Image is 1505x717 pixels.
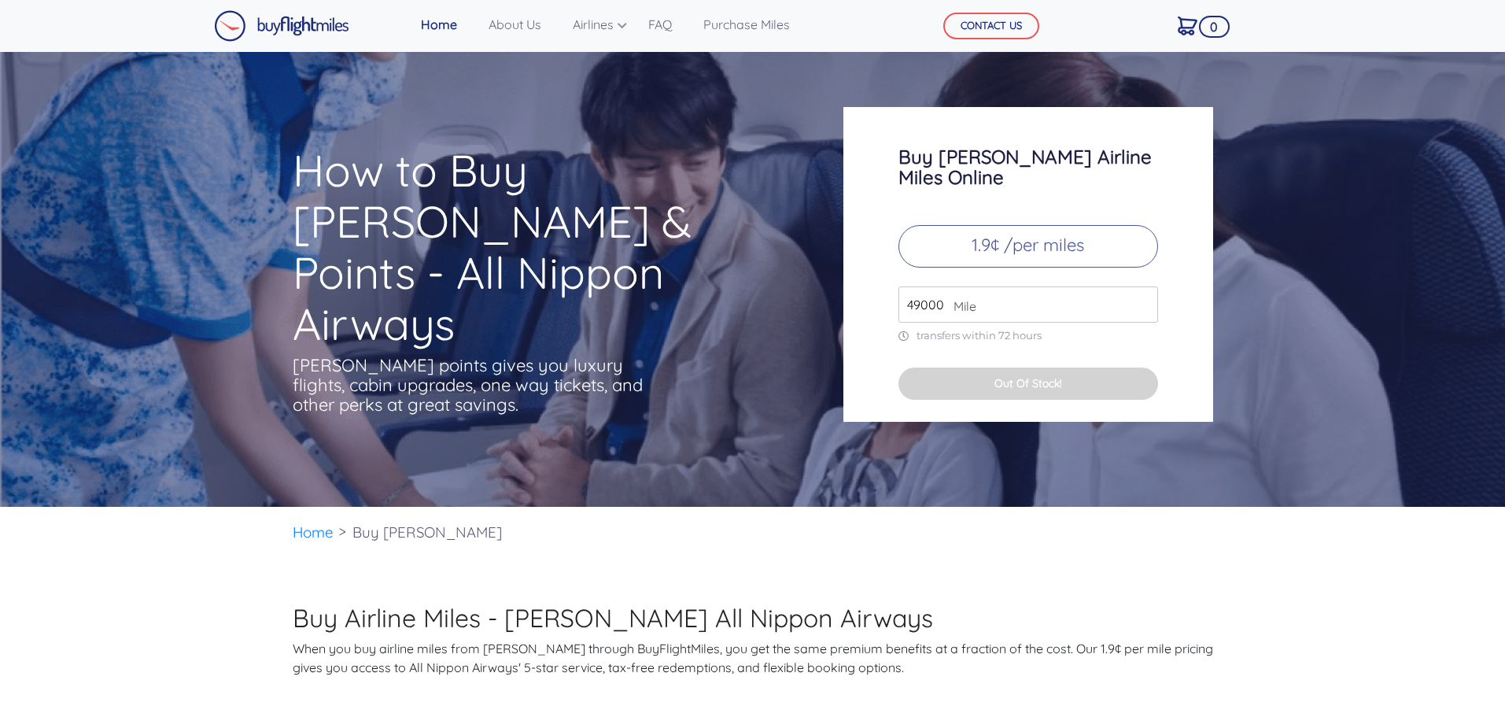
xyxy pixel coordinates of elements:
[898,146,1158,187] h3: Buy [PERSON_NAME] Airline Miles Online
[345,507,510,558] li: Buy [PERSON_NAME]
[1171,9,1204,42] a: 0
[293,639,1213,677] p: When you buy airline miles from [PERSON_NAME] through BuyFlightMiles, you get the same premium be...
[293,603,1213,633] h2: Buy Airline Miles - [PERSON_NAME] All Nippon Airways
[642,9,678,40] a: FAQ
[946,297,976,316] span: Mile
[898,329,1158,342] p: transfers within 72 hours
[214,6,349,46] a: Buy Flight Miles Logo
[293,356,647,415] p: [PERSON_NAME] points gives you luxury flights, cabin upgrades, one way tickets, and other perks a...
[566,9,623,40] a: Airlines
[482,9,548,40] a: About Us
[214,10,349,42] img: Buy Flight Miles Logo
[293,145,782,349] h1: How to Buy [PERSON_NAME] & Points - All Nippon Airways
[293,523,334,541] a: Home
[1178,17,1197,35] img: Cart
[415,9,463,40] a: Home
[1199,16,1230,38] span: 0
[697,9,796,40] a: Purchase Miles
[898,225,1158,268] p: 1.9¢ /per miles
[898,368,1158,400] button: Out Of Stock!
[943,13,1039,39] button: CONTACT US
